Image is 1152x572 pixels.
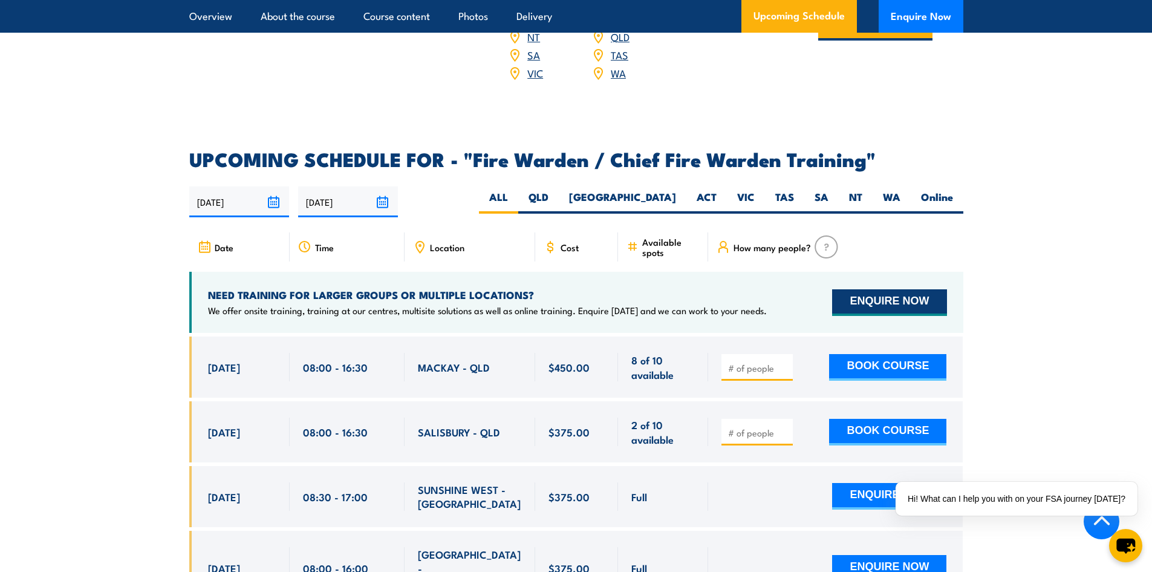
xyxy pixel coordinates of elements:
span: Location [430,242,464,252]
label: QLD [518,190,559,214]
label: [GEOGRAPHIC_DATA] [559,190,686,214]
span: Cost [561,242,579,252]
label: NT [839,190,873,214]
span: Time [315,242,334,252]
a: SA [527,47,540,62]
a: WA [611,65,626,80]
span: [DATE] [208,360,240,374]
span: $375.00 [548,490,590,504]
span: 08:00 - 16:30 [303,360,368,374]
span: SUNSHINE WEST - [GEOGRAPHIC_DATA] [418,482,522,511]
h4: NEED TRAINING FOR LARGER GROUPS OR MULTIPLE LOCATIONS? [208,288,767,301]
a: NT [527,29,540,44]
h2: UPCOMING SCHEDULE FOR - "Fire Warden / Chief Fire Warden Training" [189,150,963,167]
input: From date [189,186,289,217]
span: 2 of 10 available [631,418,695,446]
input: To date [298,186,398,217]
button: BOOK COURSE [829,354,946,381]
label: TAS [765,190,804,214]
p: We offer onsite training, training at our centres, multisite solutions as well as online training... [208,304,767,317]
span: MACKAY - QLD [418,360,490,374]
input: # of people [728,362,789,374]
button: BOOK COURSE [829,419,946,445]
button: ENQUIRE NOW [832,289,946,316]
label: WA [873,190,911,214]
span: Date [215,242,233,252]
input: # of people [728,427,789,439]
a: QLD [611,29,630,44]
a: TAS [611,47,628,62]
div: Hi! What can I help you with on your FSA journey [DATE]? [896,482,1137,516]
span: $450.00 [548,360,590,374]
span: $375.00 [548,425,590,439]
span: Available spots [642,237,700,257]
button: ENQUIRE NOW [832,483,946,510]
span: Full [631,490,647,504]
label: VIC [727,190,765,214]
span: 8 of 10 available [631,353,695,381]
label: ALL [479,190,518,214]
span: [DATE] [208,490,240,504]
button: chat-button [1109,529,1142,562]
label: ACT [686,190,727,214]
span: [DATE] [208,425,240,439]
span: 08:00 - 16:30 [303,425,368,439]
span: How many people? [734,242,811,252]
label: Online [911,190,963,214]
a: VIC [527,65,543,80]
label: SA [804,190,839,214]
span: SALISBURY - QLD [418,425,500,439]
span: 08:30 - 17:00 [303,490,368,504]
